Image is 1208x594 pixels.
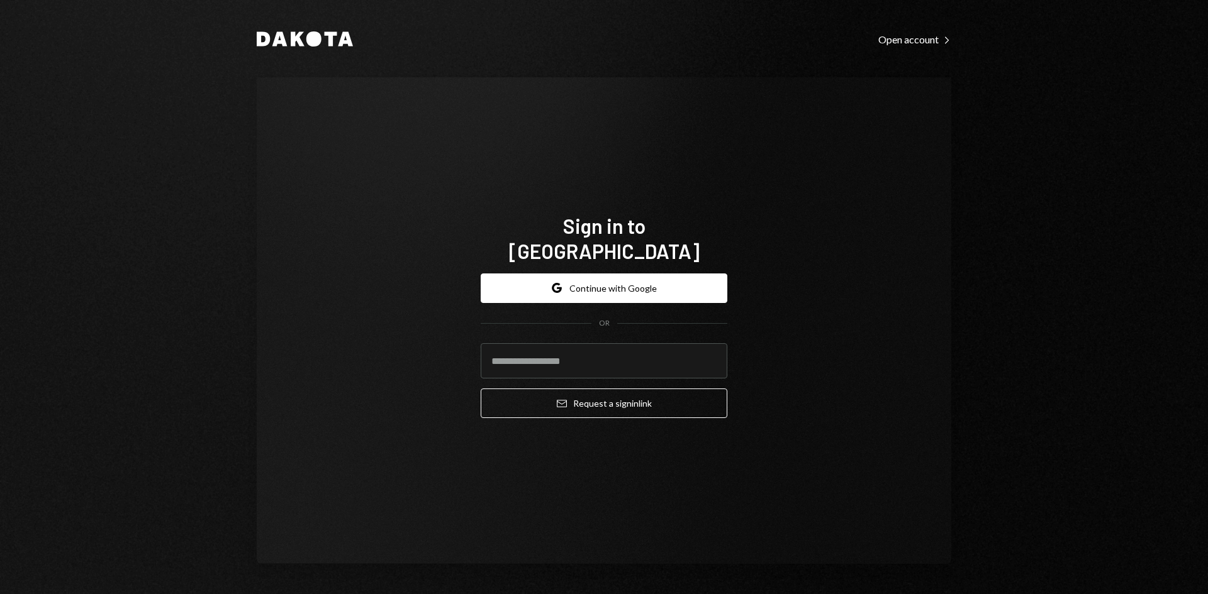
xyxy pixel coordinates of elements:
button: Continue with Google [481,273,727,303]
div: OR [599,318,610,329]
a: Open account [878,32,951,46]
h1: Sign in to [GEOGRAPHIC_DATA] [481,213,727,263]
button: Request a signinlink [481,388,727,418]
div: Open account [878,33,951,46]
